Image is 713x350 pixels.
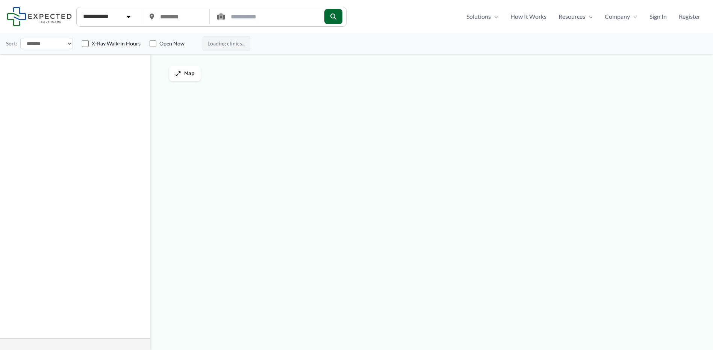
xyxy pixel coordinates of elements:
[184,71,195,77] span: Map
[510,11,546,22] span: How It Works
[504,11,553,22] a: How It Works
[203,36,250,51] span: Loading clinics...
[649,11,667,22] span: Sign In
[559,11,585,22] span: Resources
[92,40,141,47] label: X-Ray Walk-in Hours
[169,66,201,81] button: Map
[175,71,181,77] img: Maximize
[6,39,17,48] label: Sort:
[599,11,643,22] a: CompanyMenu Toggle
[679,11,700,22] span: Register
[7,7,72,26] img: Expected Healthcare Logo - side, dark font, small
[159,40,185,47] label: Open Now
[673,11,706,22] a: Register
[630,11,637,22] span: Menu Toggle
[605,11,630,22] span: Company
[643,11,673,22] a: Sign In
[553,11,599,22] a: ResourcesMenu Toggle
[466,11,491,22] span: Solutions
[460,11,504,22] a: SolutionsMenu Toggle
[491,11,498,22] span: Menu Toggle
[585,11,593,22] span: Menu Toggle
